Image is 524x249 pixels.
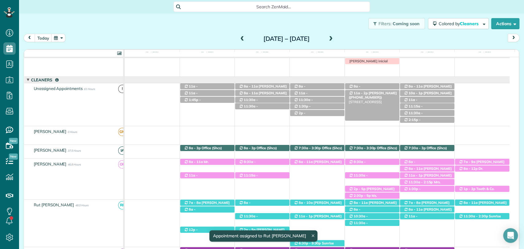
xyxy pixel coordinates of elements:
[68,130,77,134] span: 0 Hours
[400,103,454,110] div: [STREET_ADDRESS]
[400,186,454,192] div: 19272 [US_STATE] 181 - Fairhope, AL, 36532
[455,200,510,206] div: [STREET_ADDRESS]
[254,51,270,56] span: [DATE]
[404,164,444,173] span: [PERSON_NAME] ([PHONE_NUMBER])
[353,91,368,95] span: 11a - 2p
[298,214,313,218] span: 11a - 1p
[349,221,368,229] span: 11:30a - 2p
[349,84,361,93] span: 8a - 10:30a
[477,51,492,56] span: [DATE]
[184,95,222,104] span: [PERSON_NAME] ([PHONE_NUMBER])
[491,18,519,29] button: Actions
[404,115,442,124] span: [PERSON_NAME] ([PHONE_NUMBER])
[404,200,449,209] span: [PERSON_NAME] (The Verandas)
[184,91,198,99] span: 11a - 1:30p
[400,172,454,179] div: [STREET_ADDRESS]
[404,207,452,216] span: [PERSON_NAME] ([PHONE_NUMBER])
[239,164,279,173] span: [PERSON_NAME] ([PHONE_NUMBER])
[294,104,311,113] span: 1:30p - 4:15p
[404,160,416,168] span: 8a - 10:45a
[248,35,325,42] h2: [DATE] – [DATE]
[294,84,306,93] span: 8a - 10:30a
[235,172,289,179] div: [STREET_ADDRESS]
[400,200,454,206] div: [STREET_ADDRESS]
[239,104,258,113] span: 11:30a - 2:30p
[345,145,399,151] div: 11940 [US_STATE] 181 - Fairhope, AL, 36532
[353,200,368,205] span: 8a - 11a
[392,21,420,26] span: Coming soon
[243,146,256,150] span: 8a - 3p
[345,206,399,213] div: [STREET_ADDRESS][PERSON_NAME]
[353,193,371,198] span: 2:30p - 5p
[408,146,426,150] span: 7:30a - 3p
[428,18,489,29] button: Colored byCleaners
[408,166,423,171] span: 8a - 11a
[404,84,452,93] span: [PERSON_NAME] ([PHONE_NUMBER])
[24,34,35,42] button: prev
[455,213,510,220] div: [STREET_ADDRESS][PERSON_NAME]
[180,90,235,96] div: [STREET_ADDRESS]
[400,213,454,220] div: [STREET_ADDRESS][PERSON_NAME]
[408,207,423,212] span: 8a - 11a
[404,191,449,204] span: [PERSON_NAME] (DC LAWN) ([PHONE_NUMBER], [PHONE_NUMBER])
[404,214,417,223] span: 11a - 1:45p
[184,102,222,111] span: [PERSON_NAME] ([PHONE_NUMBER])
[235,145,289,151] div: 11940 [US_STATE] 181 - Fairhope, AL, 36532
[235,90,289,96] div: [STREET_ADDRESS]
[349,187,394,195] span: [PERSON_NAME] ([PHONE_NUMBER])
[455,159,510,165] div: [STREET_ADDRESS]
[118,128,126,136] span: GM
[463,214,488,218] span: 11:30a - 2:30p
[290,240,344,247] div: [STREET_ADDRESS][PERSON_NAME]
[404,146,447,154] span: Office (Shcs) ([PHONE_NUMBER])
[184,228,198,236] span: 12p - 3:45p
[184,84,198,93] span: 11a - 2:30p
[298,200,313,205] span: 8a - 10a
[294,109,332,117] span: [PERSON_NAME] ([PHONE_NUMBER])
[298,160,313,164] span: 8a - 11a
[294,95,332,104] span: [PERSON_NAME] ([PHONE_NUMBER])
[345,90,399,96] div: [STREET_ADDRESS]
[404,91,452,99] span: [PERSON_NAME] ([PHONE_NUMBER])
[345,186,399,192] div: [STREET_ADDRESS][PERSON_NAME]
[184,146,222,154] span: Office (Shcs) ([PHONE_NUMBER])
[184,88,222,97] span: [PERSON_NAME] ([PHONE_NUMBER])
[118,201,126,209] span: RP
[459,187,495,195] span: Tooth & Co. ([PHONE_NUMBER])
[33,86,84,91] span: Unassigned Appointments
[180,200,235,206] div: [STREET_ADDRESS]
[294,102,327,111] span: [PERSON_NAME] ([PHONE_NUMBER])
[345,172,399,179] div: [STREET_ADDRESS]
[404,218,442,227] span: [PERSON_NAME] ([PHONE_NUMBER])
[400,159,454,165] div: [STREET_ADDRESS]
[290,110,344,116] div: [STREET_ADDRESS]
[68,163,81,166] span: 46.8 Hours
[349,177,382,186] span: [PERSON_NAME] ([PHONE_NUMBER])
[239,173,258,182] span: 11:15a - 2:15p
[353,187,366,191] span: 2p - 5p
[84,87,95,91] span: 61 Hours
[404,111,423,119] span: 11:30a - 2:30p
[239,205,279,213] span: [PERSON_NAME] ([PHONE_NUMBER])
[309,51,325,56] span: [DATE]
[235,227,289,233] div: [STREET_ADDRESS][PERSON_NAME]
[404,102,442,111] span: [PERSON_NAME] ([PHONE_NUMBER])
[294,200,342,209] span: [PERSON_NAME] ([PHONE_NUMBER])
[30,77,60,82] span: Cleaners
[294,214,342,223] span: [PERSON_NAME] ([PHONE_NUMBER])
[400,145,454,151] div: 11940 [US_STATE] 181 - Fairhope, AL, 36532
[184,177,222,186] span: [PERSON_NAME] ([PHONE_NUMBER])
[349,88,389,97] span: [PERSON_NAME] ([PHONE_NUMBER])
[345,159,399,165] div: [STREET_ADDRESS][PERSON_NAME]
[239,218,272,227] span: [PERSON_NAME] ([PHONE_NUMBER])
[243,228,256,232] span: 2p - 5p
[239,102,272,111] span: [PERSON_NAME] ([PHONE_NUMBER])
[455,165,510,172] div: [STREET_ADDRESS][PERSON_NAME]
[408,180,433,184] span: 11:30a - 2:15p
[235,200,289,206] div: [STREET_ADDRESS]
[290,83,344,90] div: [STREET_ADDRESS]
[184,160,217,173] span: Mr. [PERSON_NAME] ([PHONE_NUMBER])
[400,90,454,96] div: [STREET_ADDRESS]
[180,159,235,165] div: [STREET_ADDRESS]
[290,103,344,110] div: [STREET_ADDRESS]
